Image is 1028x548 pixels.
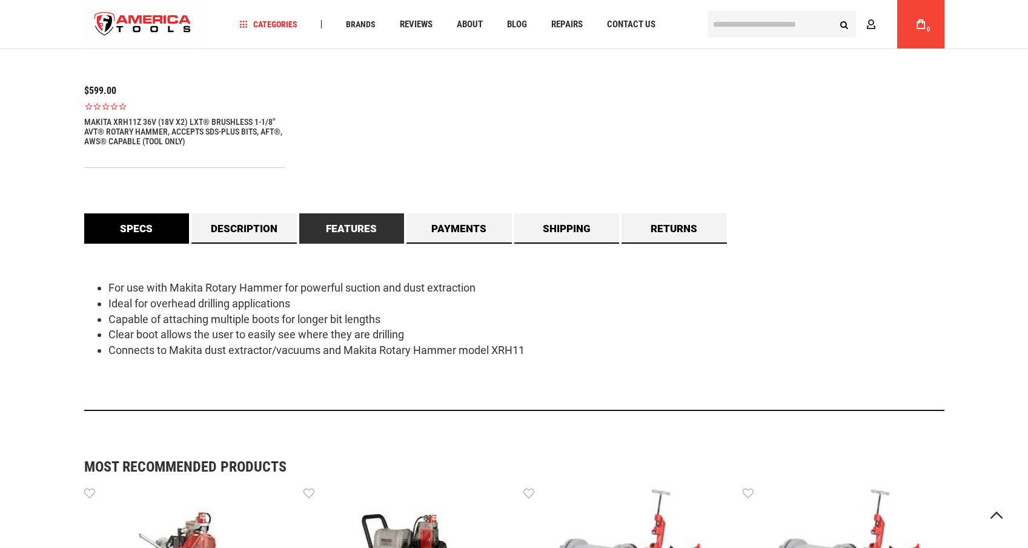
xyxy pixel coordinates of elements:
[108,343,944,358] li: Connects to Makita dust extractor/vacuums and Makita Rotary Hammer model XRH11
[346,20,376,28] span: Brands
[607,20,655,29] span: Contact Us
[108,296,944,312] li: Ideal for overhead drilling applications
[451,16,488,33] a: About
[108,312,944,327] li: Capable of attaching multiple boots for longer bit lengths
[84,2,202,47] img: America Tools
[340,16,381,33] a: Brands
[602,16,661,33] a: Contact Us
[84,85,116,96] span: $599.00
[84,102,286,111] span: Rated 0.0 out of 5 stars 0 reviews
[551,20,583,29] span: Repairs
[502,16,532,33] a: Blog
[84,459,902,474] strong: Most Recommended Products
[457,20,483,29] span: About
[108,327,944,343] li: Clear boot allows the user to easily see where they are drilling
[400,20,433,29] span: Reviews
[514,213,620,244] a: Shipping
[927,26,930,33] span: 0
[84,213,190,244] a: Specs
[406,213,512,244] a: Payments
[191,213,297,244] a: Description
[108,280,944,296] li: For use with Makita Rotary Hammer for powerful suction and dust extraction
[833,13,856,36] button: Search
[239,20,297,28] span: Categories
[546,16,588,33] a: Repairs
[84,2,202,47] a: store logo
[507,20,527,29] span: Blog
[299,213,405,244] a: Features
[394,16,438,33] a: Reviews
[234,16,303,33] a: Categories
[84,117,286,146] a: MAKITA XRH11Z 36V (18V X2) LXT® BRUSHLESS 1-1/8" AVT® ROTARY HAMMER, ACCEPTS SDS-PLUS BITS, AFT®,...
[622,213,727,244] a: Returns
